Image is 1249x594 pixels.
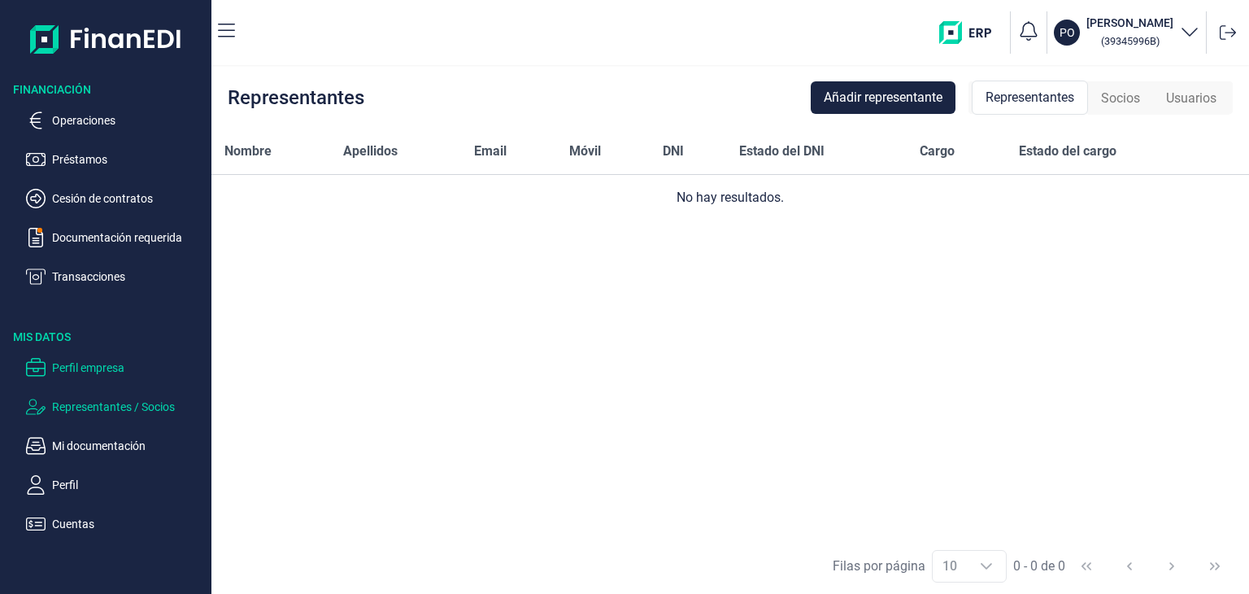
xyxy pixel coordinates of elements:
[52,514,205,534] p: Cuentas
[739,142,825,161] span: Estado del DNI
[26,397,205,417] button: Representantes / Socios
[569,142,601,161] span: Móvil
[967,551,1006,582] div: Choose
[224,188,1236,207] div: No hay resultados.
[1166,89,1216,108] span: Usuarios
[26,475,205,495] button: Perfil
[1019,142,1116,161] span: Estado del cargo
[52,228,205,247] p: Documentación requerida
[1088,82,1153,115] div: Socios
[1086,15,1173,31] h3: [PERSON_NAME]
[26,267,205,286] button: Transacciones
[1110,547,1149,586] button: Previous Page
[1067,547,1106,586] button: First Page
[663,142,684,161] span: DNI
[224,142,272,161] span: Nombre
[30,13,182,65] img: Logo de aplicación
[52,358,205,378] p: Perfil empresa
[26,436,205,456] button: Mi documentación
[1101,35,1160,47] small: Copiar cif
[920,142,955,161] span: Cargo
[26,358,205,378] button: Perfil empresa
[26,150,205,169] button: Préstamos
[972,81,1088,115] div: Representantes
[52,150,205,169] p: Préstamos
[1054,15,1199,50] button: PO[PERSON_NAME] (39345996B)
[824,88,942,107] span: Añadir representante
[343,142,398,161] span: Apellidos
[52,189,205,208] p: Cesión de contratos
[26,228,205,247] button: Documentación requerida
[52,436,205,456] p: Mi documentación
[1153,82,1229,115] div: Usuarios
[1060,24,1075,41] p: PO
[1013,560,1065,573] span: 0 - 0 de 0
[26,514,205,534] button: Cuentas
[1101,89,1140,108] span: Socios
[52,267,205,286] p: Transacciones
[833,557,925,576] div: Filas por página
[52,111,205,130] p: Operaciones
[1195,547,1234,586] button: Last Page
[52,397,205,417] p: Representantes / Socios
[939,21,1003,44] img: erp
[26,111,205,130] button: Operaciones
[228,88,364,107] div: Representantes
[474,142,507,161] span: Email
[986,88,1074,107] span: Representantes
[811,81,955,114] button: Añadir representante
[52,475,205,495] p: Perfil
[1152,547,1191,586] button: Next Page
[26,189,205,208] button: Cesión de contratos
